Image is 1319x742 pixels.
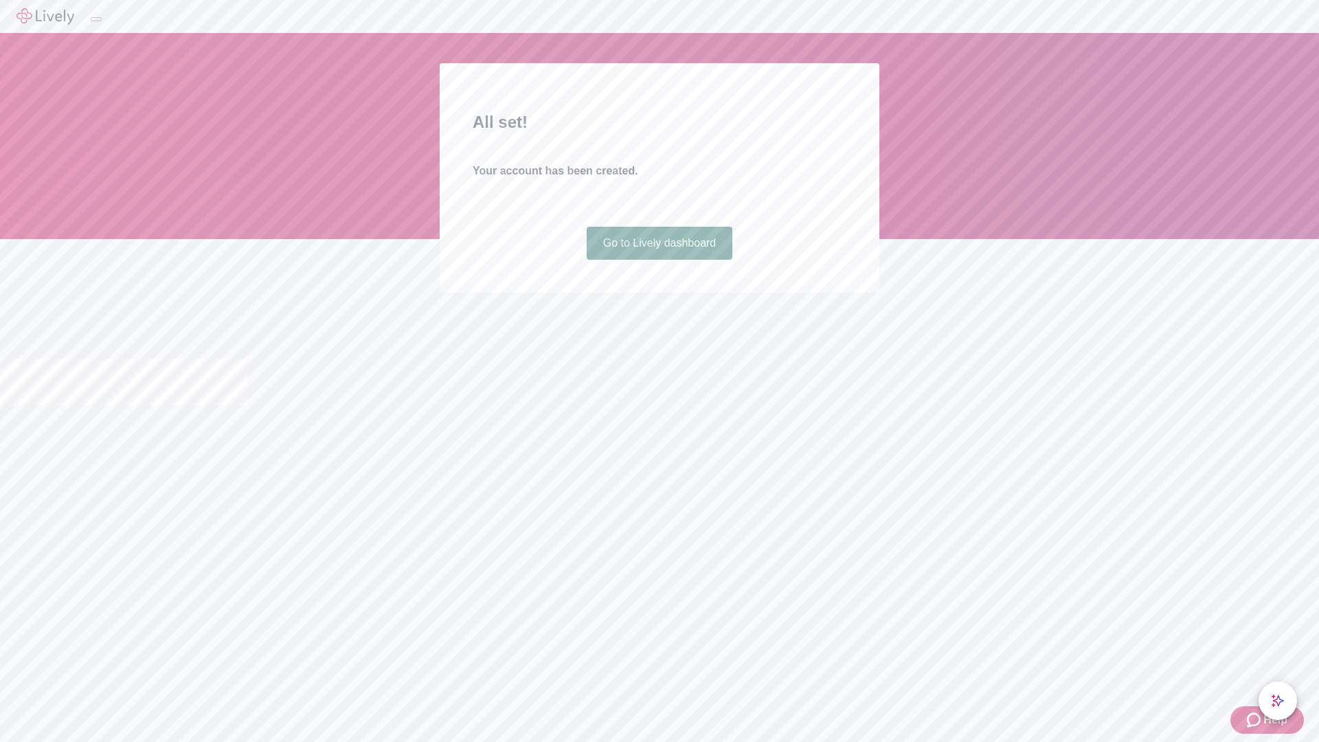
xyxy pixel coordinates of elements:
[1230,706,1304,734] button: Zendesk support iconHelp
[1271,694,1285,708] svg: Lively AI Assistant
[1259,682,1297,720] button: chat
[1247,712,1263,728] svg: Zendesk support icon
[473,163,846,179] h4: Your account has been created.
[473,110,846,135] h2: All set!
[91,17,102,21] button: Log out
[16,8,74,25] img: Lively
[1263,712,1287,728] span: Help
[587,227,733,260] a: Go to Lively dashboard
